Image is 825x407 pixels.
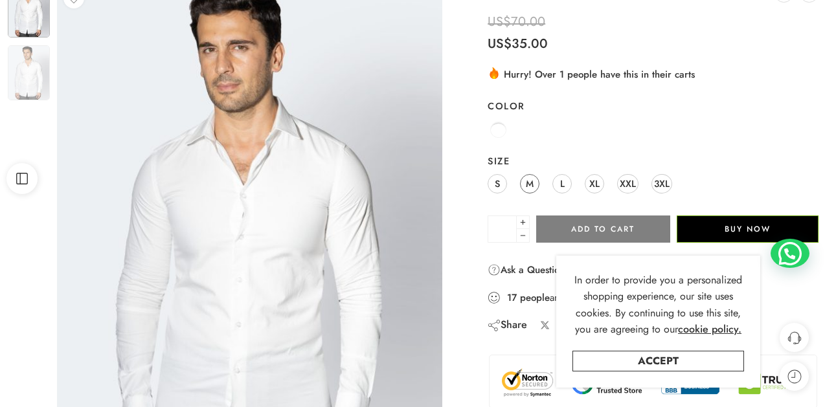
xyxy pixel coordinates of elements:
button: Buy Now [677,215,819,243]
div: Share [488,318,527,332]
img: ch-72150101-001-scaled-1.jpg [8,45,50,101]
span: US$ [488,12,511,31]
bdi: 70.00 [488,12,545,31]
button: Add to cart [536,215,670,243]
a: 3XL [651,174,672,193]
a: XXL [617,174,639,193]
div: are viewing this right now [488,291,819,305]
a: S [488,174,507,193]
bdi: 35.00 [488,34,548,53]
span: 3XL [654,175,670,192]
a: Ask a Question [488,262,565,278]
span: XL [589,175,600,192]
label: Color [488,100,819,113]
a: cookie policy. [678,321,741,338]
label: Size [488,155,819,168]
span: L [560,175,565,192]
a: L [552,174,572,193]
img: Trust [499,368,807,398]
span: US$ [488,34,512,53]
a: Share on X [540,320,550,330]
a: XL [585,174,604,193]
span: In order to provide you a personalized shopping experience, our site uses cookies. By continuing ... [574,272,742,337]
strong: 17 [507,291,517,304]
span: S [495,175,500,192]
span: M [526,175,534,192]
a: M [520,174,539,193]
span: XXL [620,175,636,192]
div: Hurry! Over 1 people have this in their carts [488,66,819,82]
strong: people [520,291,550,304]
a: Accept [572,351,744,371]
input: Product quantity [488,215,517,243]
